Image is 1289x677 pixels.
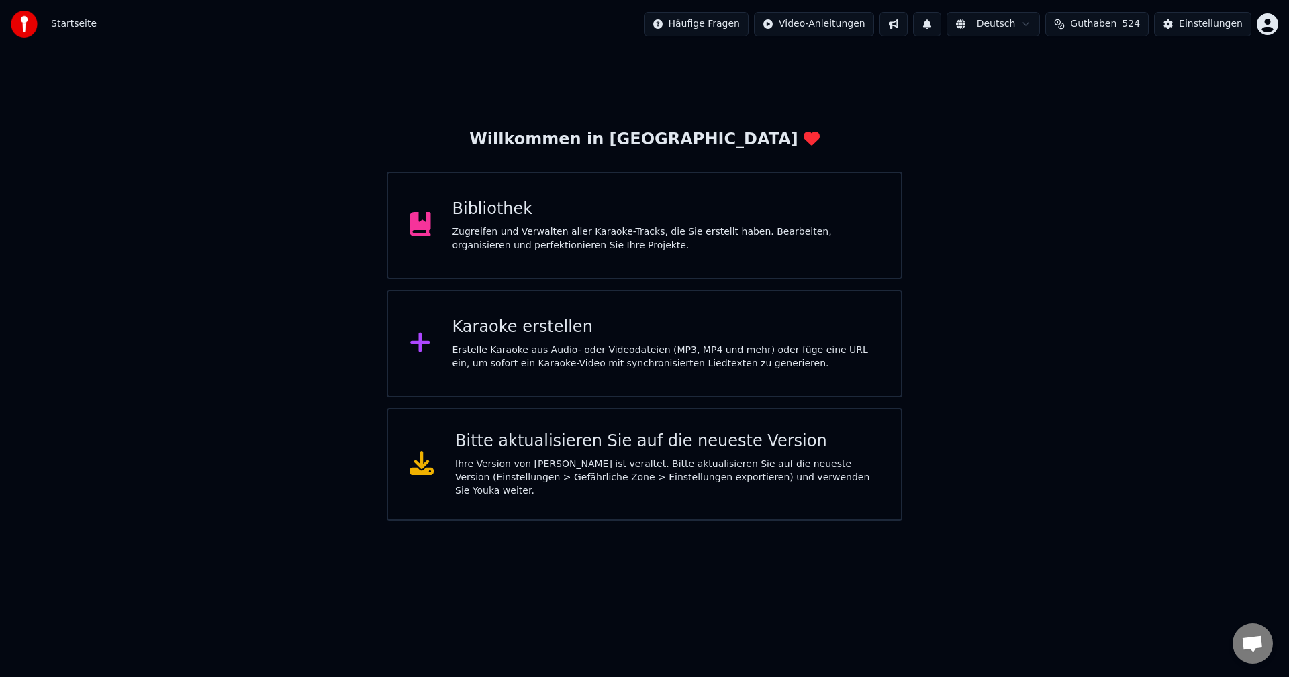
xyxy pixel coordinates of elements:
span: 524 [1122,17,1140,31]
div: Willkommen in [GEOGRAPHIC_DATA] [469,129,819,150]
div: Ihre Version von [PERSON_NAME] ist veraltet. Bitte aktualisieren Sie auf die neueste Version (Ein... [455,458,879,498]
span: Startseite [51,17,97,31]
div: Zugreifen und Verwalten aller Karaoke-Tracks, die Sie erstellt haben. Bearbeiten, organisieren un... [452,225,880,252]
button: Häufige Fragen [644,12,749,36]
button: Guthaben524 [1045,12,1149,36]
div: Karaoke erstellen [452,317,880,338]
div: Bibliothek [452,199,880,220]
button: Video-Anleitungen [754,12,874,36]
div: Erstelle Karaoke aus Audio- oder Videodateien (MP3, MP4 und mehr) oder füge eine URL ein, um sofo... [452,344,880,370]
a: Chat öffnen [1233,623,1273,664]
img: youka [11,11,38,38]
span: Guthaben [1070,17,1116,31]
div: Bitte aktualisieren Sie auf die neueste Version [455,431,879,452]
button: Einstellungen [1154,12,1251,36]
nav: breadcrumb [51,17,97,31]
div: Einstellungen [1179,17,1243,31]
